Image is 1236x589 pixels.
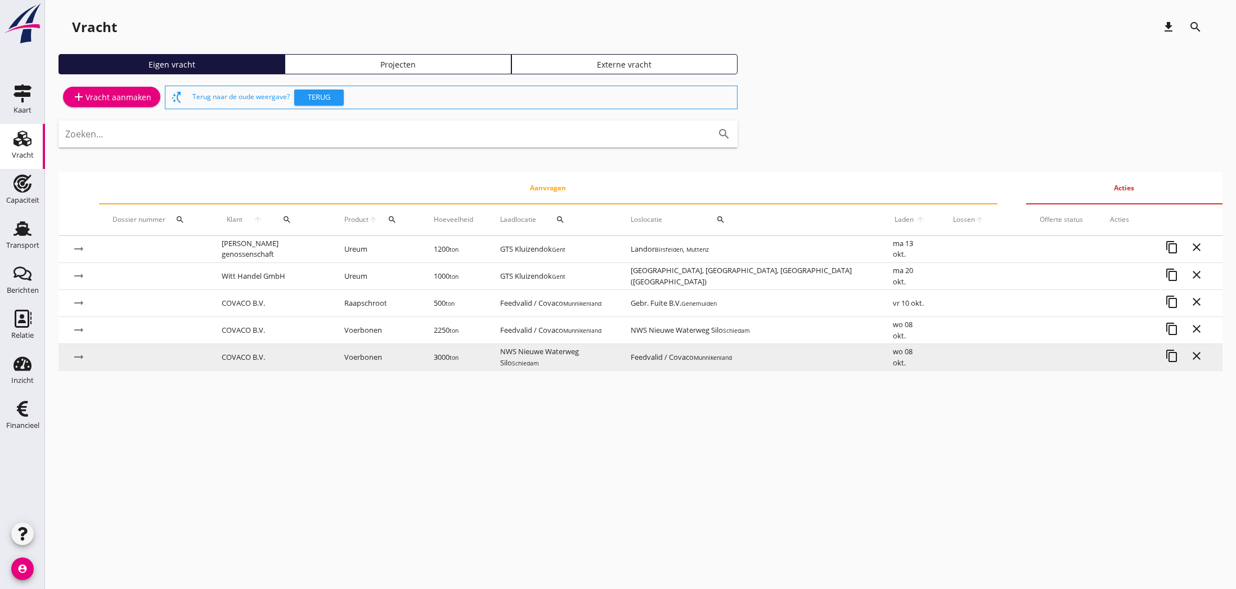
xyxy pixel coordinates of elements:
[1165,322,1179,336] i: content_copy
[879,236,940,263] td: ma 13 okt.
[113,206,195,233] div: Dossier nummer
[975,215,984,224] i: arrow_upward
[563,300,601,307] small: Munnikenland
[879,290,940,317] td: vr 10 okt.
[192,86,732,109] div: Terug naar de oude weergave?
[208,263,331,290] td: Witt Handel GmbH
[1162,20,1175,34] i: download
[1026,172,1222,204] th: Acties
[631,206,866,233] div: Loslocatie
[331,290,420,317] td: Raapschroot
[72,350,86,364] i: arrow_right_alt
[331,317,420,344] td: Voerbonen
[63,87,160,107] a: Vracht aanmaken
[368,215,377,224] i: arrow_upward
[953,215,975,225] span: Lossen
[450,327,459,334] small: ton
[487,344,618,371] td: NWS Nieuwe Waterweg Silo
[1110,215,1209,225] div: Acties
[12,151,34,159] div: Vracht
[6,242,39,249] div: Transport
[208,344,331,371] td: COVACO B.V.
[59,54,285,74] a: Eigen vracht
[331,344,420,371] td: Voerbonen
[500,206,604,233] div: Laadlocatie
[516,59,732,70] div: Externe vracht
[1165,349,1179,363] i: content_copy
[208,236,331,263] td: [PERSON_NAME] genossenschaft
[434,244,459,254] span: 1200
[72,296,86,310] i: arrow_right_alt
[72,90,86,104] i: add
[299,92,339,103] div: Terug
[434,352,459,362] span: 3000
[694,354,732,362] small: Munnikenland
[285,54,511,74] a: Projecten
[552,273,565,280] small: Gent
[11,377,34,384] div: Inzicht
[1165,240,1179,254] i: content_copy
[170,91,183,104] i: switch_access_shortcut
[65,125,699,143] input: Zoeken...
[556,215,565,224] i: search
[1040,215,1083,225] div: Offerte status
[617,263,879,290] td: [GEOGRAPHIC_DATA], [GEOGRAPHIC_DATA], [GEOGRAPHIC_DATA] ([GEOGRAPHIC_DATA])
[11,557,34,580] i: account_circle
[487,317,618,344] td: Feedvalid / Covaco
[222,215,248,225] span: Klant
[915,215,926,224] i: arrow_upward
[681,300,717,307] small: Genemuiden
[511,54,738,74] a: Externe vracht
[388,215,397,224] i: search
[655,246,709,253] small: Birsfelden, Muttenz
[893,215,914,225] span: Laden
[879,263,940,290] td: ma 20 okt.
[6,197,39,204] div: Capaciteit
[617,236,879,263] td: Landor
[1165,268,1179,282] i: content_copy
[487,290,618,317] td: Feedvalid / Covaco
[450,246,459,253] small: ton
[64,59,280,70] div: Eigen vracht
[723,327,750,334] small: Schiedam
[1190,295,1203,309] i: close
[717,127,731,141] i: search
[434,298,455,308] span: 500
[450,354,459,362] small: ton
[879,344,940,371] td: wo 08 okt.
[1190,268,1203,282] i: close
[208,290,331,317] td: COVACO B.V.
[6,422,39,429] div: Financieel
[617,290,879,317] td: Gebr. Fuite B.V.
[617,317,879,344] td: NWS Nieuwe Waterweg Silo
[1189,20,1202,34] i: search
[1190,240,1203,254] i: close
[72,323,86,337] i: arrow_right_alt
[7,287,39,294] div: Berichten
[331,263,420,290] td: Ureum
[446,300,455,307] small: ton
[282,215,291,224] i: search
[434,325,459,335] span: 2250
[563,327,601,334] small: Munnikenland
[434,271,459,281] span: 1000
[450,273,459,280] small: ton
[879,317,940,344] td: wo 08 okt.
[99,172,997,204] th: Aanvragen
[176,215,185,224] i: search
[14,106,32,114] div: Kaart
[716,215,725,224] i: search
[1165,295,1179,309] i: content_copy
[331,236,420,263] td: Ureum
[294,90,344,105] button: Terug
[2,3,43,44] img: logo-small.a267ee39.svg
[72,18,117,36] div: Vracht
[344,215,368,225] span: Product
[434,215,473,225] div: Hoeveelheid
[11,332,34,339] div: Relatie
[72,269,86,283] i: arrow_right_alt
[617,344,879,371] td: Feedvalid / Covaco
[552,246,565,253] small: Gent
[487,263,618,290] td: GTS Kluizendok
[512,359,539,367] small: Schiedam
